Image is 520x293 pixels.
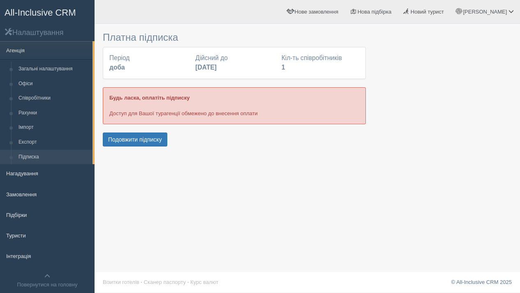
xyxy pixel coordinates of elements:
div: Дійсний до [191,53,277,72]
div: Період [105,53,191,72]
a: Рахунки [15,106,92,121]
span: · [141,279,142,285]
a: Офіси [15,77,92,91]
a: Сканер паспорту [144,279,186,285]
a: Візитки готелів [103,279,139,285]
span: Нова підбірка [358,9,392,15]
b: [DATE] [195,64,217,71]
div: Кіл-ть співробітників [277,53,363,72]
a: Курс валют [190,279,218,285]
button: Подовжити підписку [103,133,167,146]
b: доба [109,64,125,71]
div: Доступ для Вашої турагенції обмежено до внесення оплати [103,87,366,124]
span: [PERSON_NAME] [463,9,507,15]
b: 1 [282,64,285,71]
span: · [187,279,189,285]
a: Імпорт [15,120,92,135]
span: All-Inclusive CRM [5,7,76,18]
a: © All-Inclusive CRM 2025 [451,279,512,285]
a: Підписка [15,150,92,165]
span: Нове замовлення [295,9,338,15]
b: Будь ласка, оплатіть підписку [109,95,190,101]
a: Співробітники [15,91,92,106]
a: Експорт [15,135,92,150]
a: Загальні налаштування [15,62,92,77]
span: Новий турист [411,9,444,15]
h3: Платна підписка [103,32,366,43]
a: All-Inclusive CRM [0,0,94,23]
